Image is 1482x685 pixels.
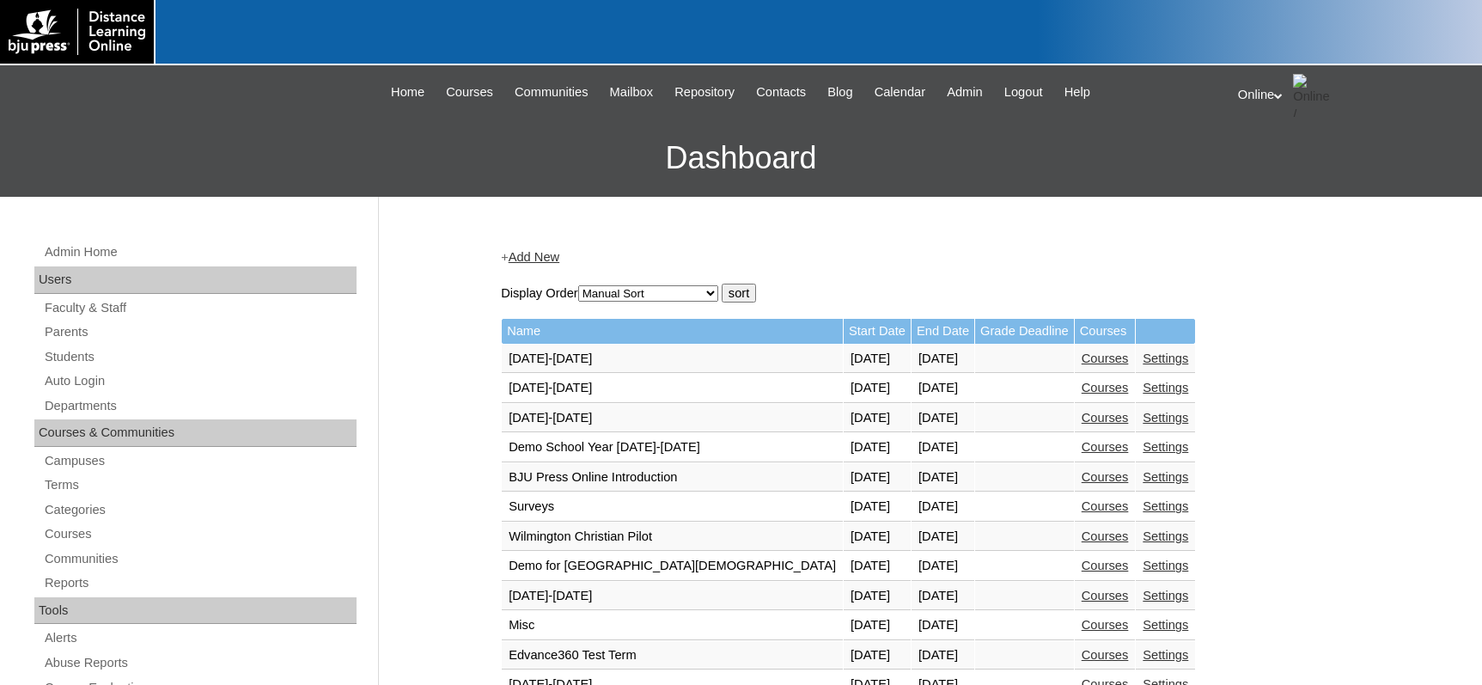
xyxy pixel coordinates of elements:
[601,83,662,102] a: Mailbox
[975,319,1074,344] td: Grade Deadline
[912,433,974,462] td: [DATE]
[43,523,357,545] a: Courses
[501,248,1351,266] div: +
[844,582,911,611] td: [DATE]
[1143,589,1188,602] a: Settings
[446,83,493,102] span: Courses
[866,83,934,102] a: Calendar
[756,83,806,102] span: Contacts
[844,374,911,403] td: [DATE]
[844,345,911,374] td: [DATE]
[34,419,357,447] div: Courses & Communities
[43,297,357,319] a: Faculty & Staff
[912,492,974,522] td: [DATE]
[43,548,357,570] a: Communities
[502,345,843,374] td: [DATE]-[DATE]
[43,321,357,343] a: Parents
[844,523,911,552] td: [DATE]
[502,641,843,670] td: Edvance360 Test Term
[502,582,843,611] td: [DATE]-[DATE]
[1056,83,1099,102] a: Help
[437,83,502,102] a: Courses
[1082,352,1129,365] a: Courses
[1082,499,1129,513] a: Courses
[34,266,357,294] div: Users
[1082,618,1129,632] a: Courses
[1143,381,1188,394] a: Settings
[844,463,911,492] td: [DATE]
[1082,589,1129,602] a: Courses
[1143,499,1188,513] a: Settings
[844,492,911,522] td: [DATE]
[610,83,654,102] span: Mailbox
[912,319,974,344] td: End Date
[1082,411,1129,425] a: Courses
[938,83,991,102] a: Admin
[43,499,357,521] a: Categories
[1082,648,1129,662] a: Courses
[43,395,357,417] a: Departments
[1004,83,1043,102] span: Logout
[1082,559,1129,572] a: Courses
[912,404,974,433] td: [DATE]
[1064,83,1090,102] span: Help
[1143,529,1188,543] a: Settings
[43,346,357,368] a: Students
[34,597,357,625] div: Tools
[1143,440,1188,454] a: Settings
[844,641,911,670] td: [DATE]
[43,572,357,594] a: Reports
[912,463,974,492] td: [DATE]
[502,374,843,403] td: [DATE]-[DATE]
[875,83,925,102] span: Calendar
[674,83,735,102] span: Repository
[502,523,843,552] td: Wilmington Christian Pilot
[1143,470,1188,484] a: Settings
[502,433,843,462] td: Demo School Year [DATE]-[DATE]
[43,627,357,649] a: Alerts
[1082,381,1129,394] a: Courses
[912,552,974,581] td: [DATE]
[912,345,974,374] td: [DATE]
[506,83,597,102] a: Communities
[912,523,974,552] td: [DATE]
[1143,411,1188,425] a: Settings
[1082,440,1129,454] a: Courses
[1075,319,1136,344] td: Courses
[515,83,589,102] span: Communities
[1143,618,1188,632] a: Settings
[502,404,843,433] td: [DATE]-[DATE]
[502,492,843,522] td: Surveys
[43,242,357,263] a: Admin Home
[9,9,145,55] img: logo-white.png
[502,319,843,344] td: Name
[912,611,974,640] td: [DATE]
[1143,648,1188,662] a: Settings
[844,433,911,462] td: [DATE]
[43,652,357,674] a: Abuse Reports
[844,552,911,581] td: [DATE]
[947,83,983,102] span: Admin
[844,611,911,640] td: [DATE]
[819,83,861,102] a: Blog
[722,284,756,303] input: sort
[509,250,559,264] a: Add New
[43,474,357,496] a: Terms
[501,284,1351,303] form: Display Order
[9,119,1473,197] h3: Dashboard
[1238,74,1465,117] div: Online
[844,404,911,433] td: [DATE]
[1082,470,1129,484] a: Courses
[747,83,814,102] a: Contacts
[43,450,357,472] a: Campuses
[502,611,843,640] td: Misc
[1082,529,1129,543] a: Courses
[844,319,911,344] td: Start Date
[391,83,424,102] span: Home
[382,83,433,102] a: Home
[1143,559,1188,572] a: Settings
[912,641,974,670] td: [DATE]
[1143,352,1188,365] a: Settings
[666,83,743,102] a: Repository
[502,552,843,581] td: Demo for [GEOGRAPHIC_DATA][DEMOGRAPHIC_DATA]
